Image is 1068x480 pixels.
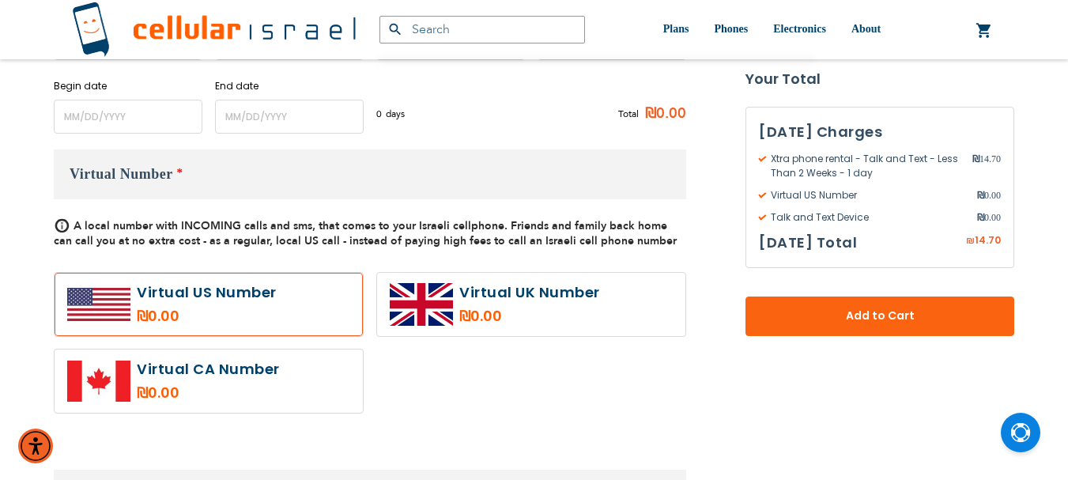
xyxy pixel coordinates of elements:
[54,79,202,93] label: Begin date
[70,166,173,182] span: Virtual Number
[54,218,677,248] span: A local number with INCOMING calls and sms, that comes to your Israeli cellphone. Friends and fam...
[714,23,748,35] span: Phones
[18,429,53,463] div: Accessibility Menu
[972,152,979,166] span: ₪
[759,188,977,202] span: Virtual US Number
[72,2,356,58] img: Cellular Israel Logo
[977,210,1001,225] span: 0.00
[379,16,585,43] input: Search
[851,23,881,35] span: About
[618,107,639,121] span: Total
[759,120,1001,144] h3: [DATE] Charges
[975,233,1001,247] span: 14.70
[663,23,689,35] span: Plans
[54,100,202,134] input: MM/DD/YYYY
[745,67,1014,91] strong: Your Total
[215,79,364,93] label: End date
[376,107,386,121] span: 0
[977,210,984,225] span: ₪
[977,188,1001,202] span: 0.00
[977,188,984,202] span: ₪
[759,210,977,225] span: Talk and Text Device
[215,100,364,134] input: MM/DD/YYYY
[639,102,686,126] span: ₪0.00
[972,152,1001,180] span: 14.70
[798,308,962,325] span: Add to Cart
[745,297,1014,336] button: Add to Cart
[386,107,405,121] span: days
[759,152,972,180] span: Xtra phone rental - Talk and Text - Less Than 2 Weeks - 1 day
[773,23,826,35] span: Electronics
[966,234,975,248] span: ₪
[759,231,857,255] h3: [DATE] Total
